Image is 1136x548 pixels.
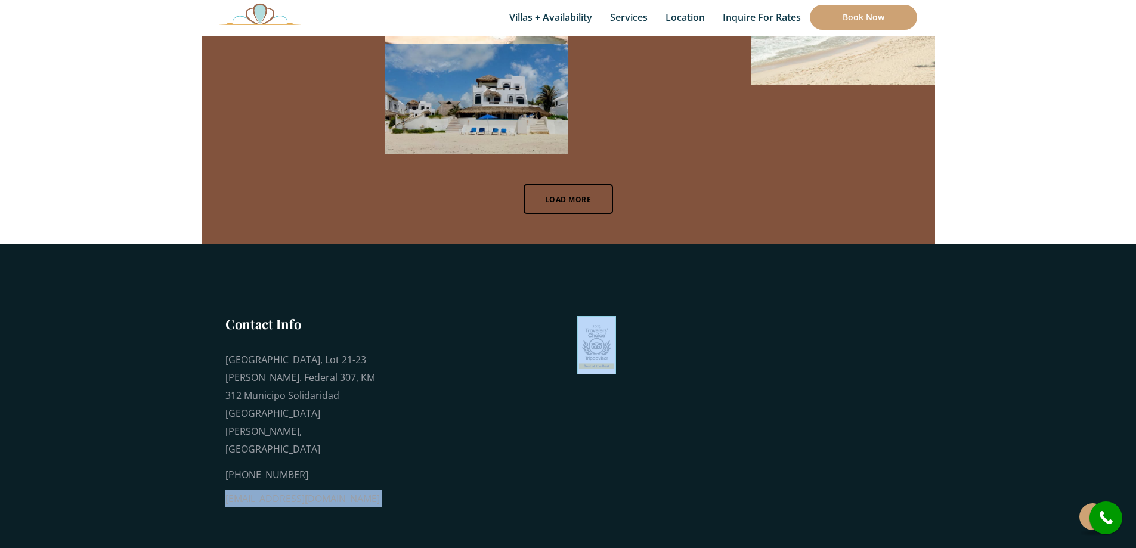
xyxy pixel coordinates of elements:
[577,316,617,374] img: Tripadvisor
[1092,504,1119,531] i: call
[810,5,917,30] a: Book Now
[225,351,380,458] div: [GEOGRAPHIC_DATA], Lot 21-23 [PERSON_NAME]. Federal 307, KM 312 Municipo Solidaridad [GEOGRAPHIC_...
[219,3,301,25] img: Awesome Logo
[385,44,568,154] img: Photo from @haciendadelsecreto on Instagram on haciendadelsecreto at 5/14/23 at 3:54AM
[524,184,613,214] a: Load More
[1089,501,1122,534] a: call
[385,44,568,154] li: Social media post
[225,466,380,484] div: [PHONE_NUMBER]
[225,315,380,333] h3: Contact Info
[225,490,380,507] div: [EMAIL_ADDRESS][DOMAIN_NAME]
